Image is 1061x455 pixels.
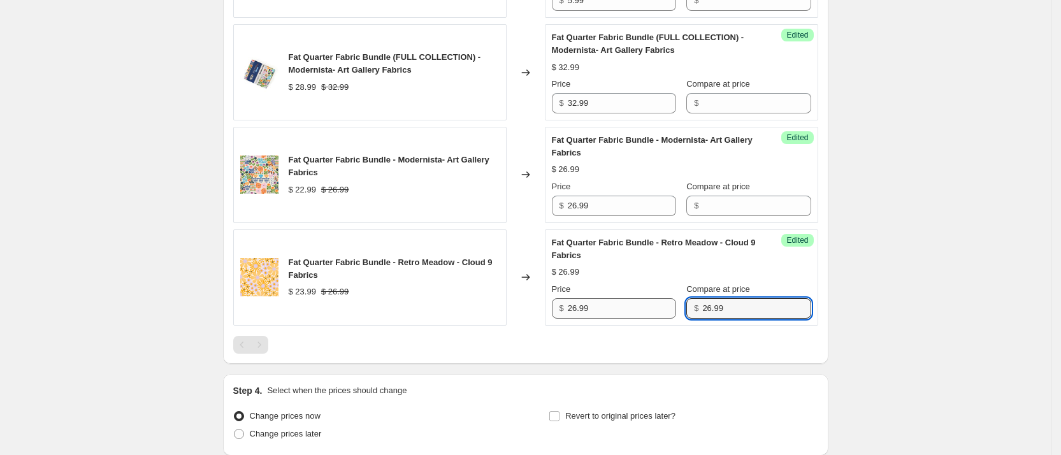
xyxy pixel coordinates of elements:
[686,284,750,294] span: Compare at price
[786,133,808,143] span: Edited
[559,303,564,313] span: $
[240,258,278,296] img: 228179_80x.jpg
[289,184,316,196] div: $ 22.99
[565,411,675,421] span: Revert to original prices later?
[559,201,564,210] span: $
[559,98,564,108] span: $
[289,81,316,94] div: $ 28.99
[250,429,322,438] span: Change prices later
[240,155,278,194] img: CUR8MO300-Petal-Patchwork_500px_80x.jpg
[289,257,493,280] span: Fat Quarter Fabric Bundle - Retro Meadow - Cloud 9 Fabrics
[686,182,750,191] span: Compare at price
[321,81,349,94] strike: $ 32.99
[321,184,349,196] strike: $ 26.99
[786,235,808,245] span: Edited
[694,303,698,313] span: $
[552,284,571,294] span: Price
[552,79,571,89] span: Price
[321,285,349,298] strike: $ 26.99
[552,61,579,74] div: $ 32.99
[267,384,407,397] p: Select when the prices should change
[552,182,571,191] span: Price
[240,54,278,92] img: FQWCUR8MO3_modernnista_500px_80x.jpg
[289,52,481,75] span: Fat Quarter Fabric Bundle (FULL COLLECTION) - Modernista- Art Gallery Fabrics
[552,163,579,176] div: $ 26.99
[694,98,698,108] span: $
[289,155,489,177] span: Fat Quarter Fabric Bundle - Modernista- Art Gallery Fabrics
[686,79,750,89] span: Compare at price
[552,266,579,278] div: $ 26.99
[552,32,744,55] span: Fat Quarter Fabric Bundle (FULL COLLECTION) - Modernista- Art Gallery Fabrics
[552,135,753,157] span: Fat Quarter Fabric Bundle - Modernista- Art Gallery Fabrics
[786,30,808,40] span: Edited
[233,384,263,397] h2: Step 4.
[250,411,321,421] span: Change prices now
[552,238,756,260] span: Fat Quarter Fabric Bundle - Retro Meadow - Cloud 9 Fabrics
[694,201,698,210] span: $
[289,285,316,298] div: $ 23.99
[233,336,268,354] nav: Pagination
